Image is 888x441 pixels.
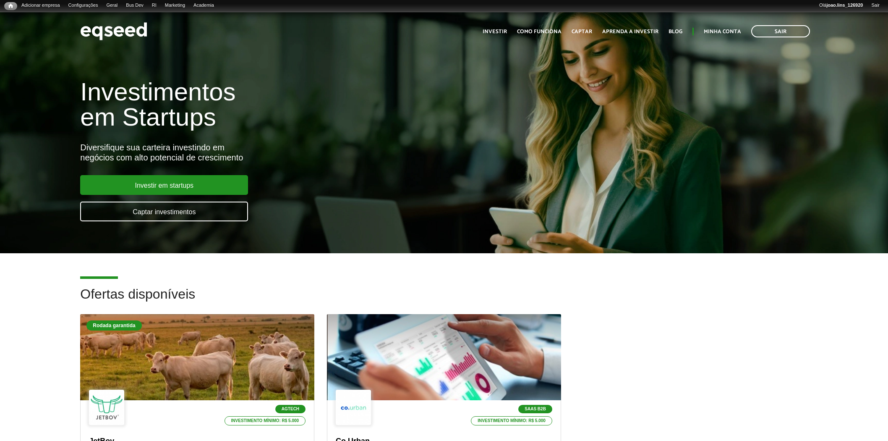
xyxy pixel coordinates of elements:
span: Início [8,3,13,9]
h2: Ofertas disponíveis [80,287,807,314]
a: Captar [572,29,592,34]
p: Investimento mínimo: R$ 5.000 [471,416,552,425]
a: Adicionar empresa [17,2,64,9]
a: Sair [867,2,884,9]
strong: joao.lins_126920 [826,3,863,8]
h1: Investimentos em Startups [80,79,512,130]
img: EqSeed [80,20,147,42]
a: Marketing [161,2,189,9]
a: Academia [189,2,218,9]
div: Diversifique sua carteira investindo em negócios com alto potencial de crescimento [80,142,512,163]
div: Rodada garantida [86,320,141,331]
a: Geral [102,2,122,9]
a: Bus Dev [122,2,148,9]
a: Sair [751,25,810,37]
a: Configurações [64,2,102,9]
a: Blog [669,29,682,34]
a: Minha conta [704,29,741,34]
p: SaaS B2B [518,405,552,413]
a: RI [148,2,161,9]
a: Olájoao.lins_126920 [815,2,867,9]
p: Agtech [275,405,306,413]
a: Aprenda a investir [602,29,658,34]
a: Investir [483,29,507,34]
a: Investir em startups [80,175,248,195]
a: Início [4,2,17,10]
a: Como funciona [517,29,562,34]
p: Investimento mínimo: R$ 5.000 [225,416,306,425]
a: Captar investimentos [80,202,248,221]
